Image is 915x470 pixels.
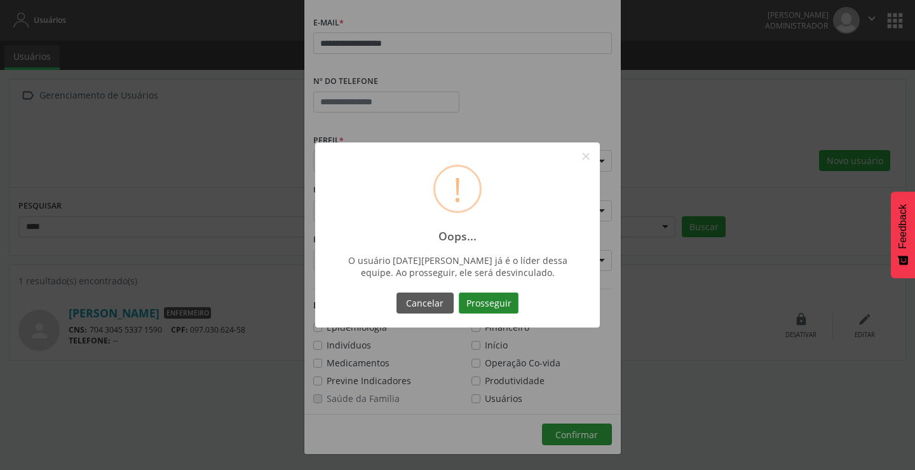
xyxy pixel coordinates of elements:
[438,230,477,243] h2: Oops...
[453,167,462,211] div: !
[897,204,909,249] span: Feedback
[575,146,597,167] button: Close this dialog
[396,293,454,314] button: Cancelar
[891,191,915,278] button: Feedback - Mostrar pesquisa
[341,254,574,279] div: O usuário [DATE][PERSON_NAME] já é o líder dessa equipe. Ao prosseguir, ele será desvinculado.
[459,293,518,314] button: Prosseguir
